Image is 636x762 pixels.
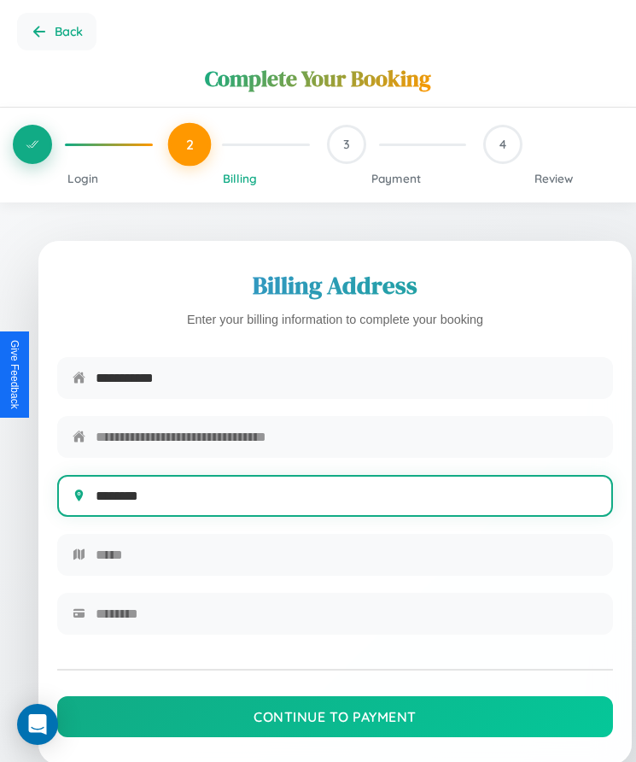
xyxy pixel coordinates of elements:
h1: Complete Your Booking [205,63,431,94]
button: Continue to Payment [57,696,613,737]
span: Payment [371,171,421,185]
button: Go back [17,13,96,50]
span: Login [67,171,98,185]
div: Open Intercom Messenger [17,704,58,745]
span: Review [534,171,573,185]
h2: Billing Address [57,268,613,302]
span: 4 [499,137,506,152]
p: Enter your billing information to complete your booking [57,309,613,331]
span: 2 [185,136,193,153]
span: 3 [343,137,350,152]
span: Billing [223,171,257,185]
div: Give Feedback [9,340,20,409]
